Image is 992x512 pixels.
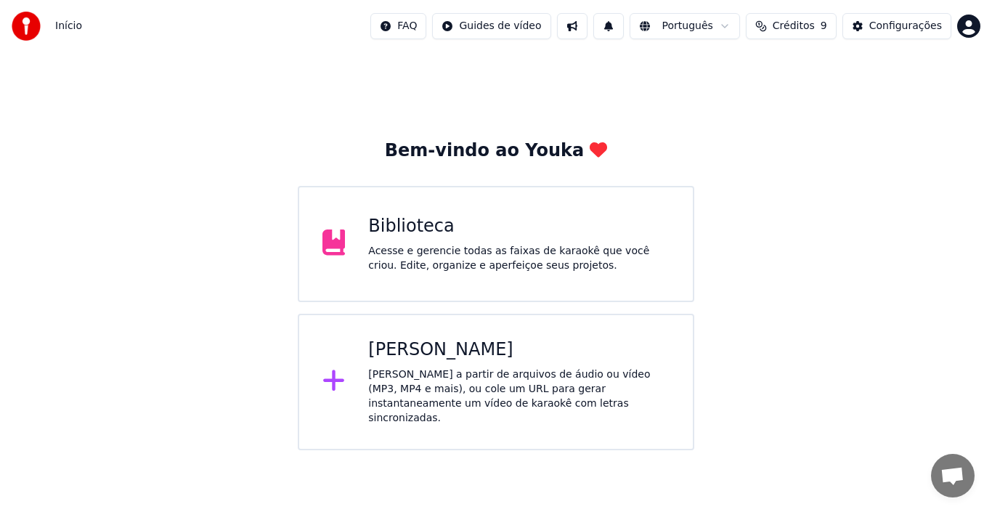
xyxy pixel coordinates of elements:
div: [PERSON_NAME] a partir de arquivos de áudio ou vídeo (MP3, MP4 e mais), ou cole um URL para gerar... [368,367,670,426]
div: Configurações [869,19,942,33]
div: [PERSON_NAME] [368,338,670,362]
span: Início [55,19,82,33]
button: Configurações [842,13,951,39]
span: 9 [821,19,827,33]
div: Bate-papo aberto [931,454,975,497]
button: FAQ [370,13,426,39]
div: Biblioteca [368,215,670,238]
img: youka [12,12,41,41]
button: Créditos9 [746,13,837,39]
span: Créditos [773,19,815,33]
nav: breadcrumb [55,19,82,33]
div: Bem-vindo ao Youka [385,139,607,163]
button: Guides de vídeo [432,13,550,39]
div: Acesse e gerencie todas as faixas de karaokê que você criou. Edite, organize e aperfeiçoe seus pr... [368,244,670,273]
